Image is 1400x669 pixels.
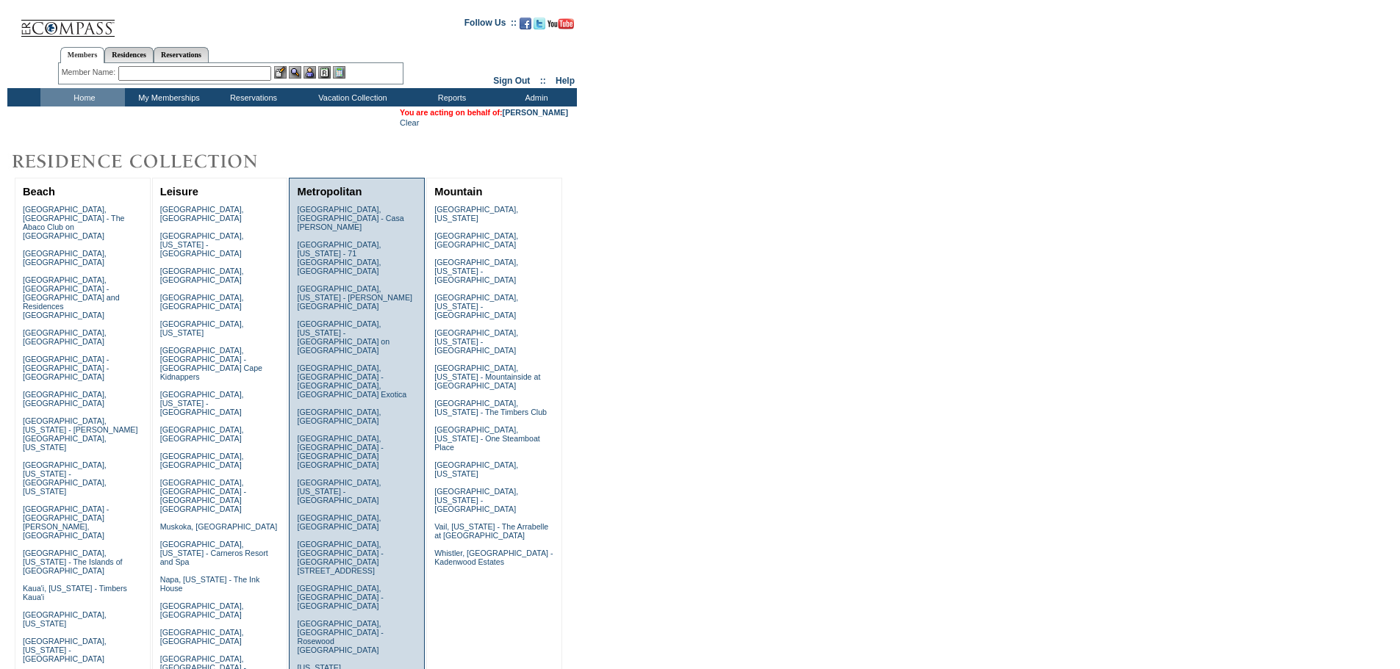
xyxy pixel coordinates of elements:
[160,186,198,198] a: Leisure
[434,549,553,566] a: Whistler, [GEOGRAPHIC_DATA] - Kadenwood Estates
[154,47,209,62] a: Reservations
[492,88,577,106] td: Admin
[40,88,125,106] td: Home
[520,22,531,31] a: Become our fan on Facebook
[125,88,209,106] td: My Memberships
[434,364,540,390] a: [GEOGRAPHIC_DATA], [US_STATE] - Mountainside at [GEOGRAPHIC_DATA]
[23,186,55,198] a: Beach
[160,293,244,311] a: [GEOGRAPHIC_DATA], [GEOGRAPHIC_DATA]
[23,637,107,663] a: [GEOGRAPHIC_DATA], [US_STATE] - [GEOGRAPHIC_DATA]
[408,88,492,106] td: Reports
[520,18,531,29] img: Become our fan on Facebook
[434,328,518,355] a: [GEOGRAPHIC_DATA], [US_STATE] - [GEOGRAPHIC_DATA]
[23,249,107,267] a: [GEOGRAPHIC_DATA], [GEOGRAPHIC_DATA]
[160,267,244,284] a: [GEOGRAPHIC_DATA], [GEOGRAPHIC_DATA]
[160,478,246,513] a: [GEOGRAPHIC_DATA], [GEOGRAPHIC_DATA] - [GEOGRAPHIC_DATA] [GEOGRAPHIC_DATA]
[160,628,244,646] a: [GEOGRAPHIC_DATA], [GEOGRAPHIC_DATA]
[23,584,127,601] a: Kaua'i, [US_STATE] - Timbers Kaua'i
[548,18,574,29] img: Subscribe to our YouTube Channel
[23,205,125,240] a: [GEOGRAPHIC_DATA], [GEOGRAPHIC_DATA] - The Abaco Club on [GEOGRAPHIC_DATA]
[297,284,412,311] a: [GEOGRAPHIC_DATA], [US_STATE] - [PERSON_NAME][GEOGRAPHIC_DATA]
[7,22,19,23] img: i.gif
[434,205,518,223] a: [GEOGRAPHIC_DATA], [US_STATE]
[294,88,408,106] td: Vacation Collection
[160,319,244,337] a: [GEOGRAPHIC_DATA], [US_STATE]
[209,88,294,106] td: Reservations
[297,619,383,654] a: [GEOGRAPHIC_DATA], [GEOGRAPHIC_DATA] - Rosewood [GEOGRAPHIC_DATA]
[7,147,294,176] img: Destinations by Exclusive Resorts
[434,425,540,452] a: [GEOGRAPHIC_DATA], [US_STATE] - One Steamboat Place
[434,460,518,478] a: [GEOGRAPHIC_DATA], [US_STATE]
[160,601,244,619] a: [GEOGRAPHIC_DATA], [GEOGRAPHIC_DATA]
[23,549,123,575] a: [GEOGRAPHIC_DATA], [US_STATE] - The Islands of [GEOGRAPHIC_DATA]
[304,66,316,79] img: Impersonate
[160,390,244,416] a: [GEOGRAPHIC_DATA], [US_STATE] - [GEOGRAPHIC_DATA]
[297,540,383,575] a: [GEOGRAPHIC_DATA], [GEOGRAPHIC_DATA] - [GEOGRAPHIC_DATA][STREET_ADDRESS]
[318,66,331,79] img: Reservations
[333,66,345,79] img: b_calculator.gif
[534,22,545,31] a: Follow us on Twitter
[297,240,381,275] a: [GEOGRAPHIC_DATA], [US_STATE] - 71 [GEOGRAPHIC_DATA], [GEOGRAPHIC_DATA]
[434,258,518,284] a: [GEOGRAPHIC_DATA], [US_STATE] - [GEOGRAPHIC_DATA]
[540,76,546,86] span: ::
[297,513,381,531] a: [GEOGRAPHIC_DATA], [GEOGRAPHIC_DATA]
[20,7,115,37] img: Compass Home
[160,452,244,469] a: [GEOGRAPHIC_DATA], [GEOGRAPHIC_DATA]
[464,16,517,34] td: Follow Us ::
[297,319,390,355] a: [GEOGRAPHIC_DATA], [US_STATE] - [GEOGRAPHIC_DATA] on [GEOGRAPHIC_DATA]
[297,584,383,610] a: [GEOGRAPHIC_DATA], [GEOGRAPHIC_DATA] - [GEOGRAPHIC_DATA]
[297,408,381,425] a: [GEOGRAPHIC_DATA], [GEOGRAPHIC_DATA]
[534,18,545,29] img: Follow us on Twitter
[556,76,575,86] a: Help
[23,610,107,628] a: [GEOGRAPHIC_DATA], [US_STATE]
[434,186,482,198] a: Mountain
[160,540,268,566] a: [GEOGRAPHIC_DATA], [US_STATE] - Carneros Resort and Spa
[160,522,277,531] a: Muskoka, [GEOGRAPHIC_DATA]
[400,118,419,127] a: Clear
[23,416,138,452] a: [GEOGRAPHIC_DATA], [US_STATE] - [PERSON_NAME][GEOGRAPHIC_DATA], [US_STATE]
[503,108,568,117] a: [PERSON_NAME]
[160,205,244,223] a: [GEOGRAPHIC_DATA], [GEOGRAPHIC_DATA]
[548,22,574,31] a: Subscribe to our YouTube Channel
[434,487,518,513] a: [GEOGRAPHIC_DATA], [US_STATE] - [GEOGRAPHIC_DATA]
[104,47,154,62] a: Residences
[434,293,518,319] a: [GEOGRAPHIC_DATA], [US_STATE] - [GEOGRAPHIC_DATA]
[60,47,105,63] a: Members
[160,231,244,258] a: [GEOGRAPHIC_DATA], [US_STATE] - [GEOGRAPHIC_DATA]
[297,364,406,399] a: [GEOGRAPHIC_DATA], [GEOGRAPHIC_DATA] - [GEOGRAPHIC_DATA], [GEOGRAPHIC_DATA] Exotica
[23,460,107,496] a: [GEOGRAPHIC_DATA], [US_STATE] - [GEOGRAPHIC_DATA], [US_STATE]
[297,186,362,198] a: Metropolitan
[297,434,383,469] a: [GEOGRAPHIC_DATA], [GEOGRAPHIC_DATA] - [GEOGRAPHIC_DATA] [GEOGRAPHIC_DATA]
[434,522,548,540] a: Vail, [US_STATE] - The Arrabelle at [GEOGRAPHIC_DATA]
[23,390,107,408] a: [GEOGRAPHIC_DATA], [GEOGRAPHIC_DATA]
[23,328,107,346] a: [GEOGRAPHIC_DATA], [GEOGRAPHIC_DATA]
[297,478,381,505] a: [GEOGRAPHIC_DATA], [US_STATE] - [GEOGRAPHIC_DATA]
[297,205,403,231] a: [GEOGRAPHIC_DATA], [GEOGRAPHIC_DATA] - Casa [PERSON_NAME]
[434,399,547,416] a: [GEOGRAPHIC_DATA], [US_STATE] - The Timbers Club
[160,575,260,593] a: Napa, [US_STATE] - The Ink House
[23,275,120,319] a: [GEOGRAPHIC_DATA], [GEOGRAPHIC_DATA] - [GEOGRAPHIC_DATA] and Residences [GEOGRAPHIC_DATA]
[160,346,262,381] a: [GEOGRAPHIC_DATA], [GEOGRAPHIC_DATA] - [GEOGRAPHIC_DATA] Cape Kidnappers
[23,355,109,381] a: [GEOGRAPHIC_DATA] - [GEOGRAPHIC_DATA] - [GEOGRAPHIC_DATA]
[400,108,568,117] span: You are acting on behalf of:
[289,66,301,79] img: View
[23,505,109,540] a: [GEOGRAPHIC_DATA] - [GEOGRAPHIC_DATA][PERSON_NAME], [GEOGRAPHIC_DATA]
[274,66,287,79] img: b_edit.gif
[493,76,530,86] a: Sign Out
[160,425,244,443] a: [GEOGRAPHIC_DATA], [GEOGRAPHIC_DATA]
[434,231,518,249] a: [GEOGRAPHIC_DATA], [GEOGRAPHIC_DATA]
[62,66,118,79] div: Member Name:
